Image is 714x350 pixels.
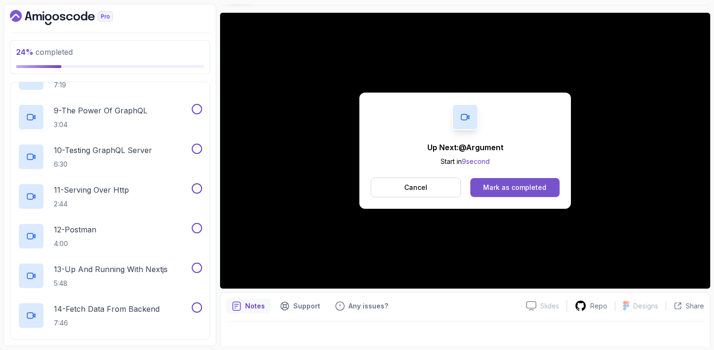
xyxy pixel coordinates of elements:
[54,145,152,156] p: 10 - Testing GraphQL Server
[18,104,202,130] button: 9-The Power Of GraphQL3:04
[54,120,147,129] p: 3:04
[462,157,490,165] span: 9 second
[18,144,202,170] button: 10-Testing GraphQL Server6:30
[427,142,503,153] p: Up Next: @Argument
[18,183,202,210] button: 11-Serving Over Http2:44
[293,301,320,311] p: Support
[54,224,96,235] p: 12 - Postman
[274,299,326,314] button: Support button
[54,80,190,90] p: 7:19
[567,300,615,312] a: Repo
[10,10,135,25] a: Dashboard
[470,178,560,197] button: Mark as completed
[54,199,129,209] p: 2:44
[686,301,704,311] p: Share
[54,303,160,315] p: 14 - Fetch Data From Backend
[348,301,388,311] p: Any issues?
[18,302,202,329] button: 14-Fetch Data From Backend7:46
[54,160,152,169] p: 6:30
[483,183,546,192] div: Mark as completed
[226,299,271,314] button: notes button
[16,47,34,57] span: 24 %
[54,264,168,275] p: 13 - Up And Running With Nextjs
[18,263,202,289] button: 13-Up And Running With Nextjs5:48
[54,279,168,288] p: 5:48
[371,178,461,197] button: Cancel
[54,184,129,196] p: 11 - Serving Over Http
[245,301,265,311] p: Notes
[54,105,147,116] p: 9 - The Power Of GraphQL
[404,183,427,192] p: Cancel
[330,299,394,314] button: Feedback button
[633,301,658,311] p: Designs
[540,301,559,311] p: Slides
[427,157,503,166] p: Start in
[220,13,710,289] iframe: 6 - Query GraphQL Server
[18,223,202,249] button: 12-Postman4:00
[16,47,73,57] span: completed
[666,301,704,311] button: Share
[54,318,160,328] p: 7:46
[54,239,96,248] p: 4:00
[590,301,607,311] p: Repo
